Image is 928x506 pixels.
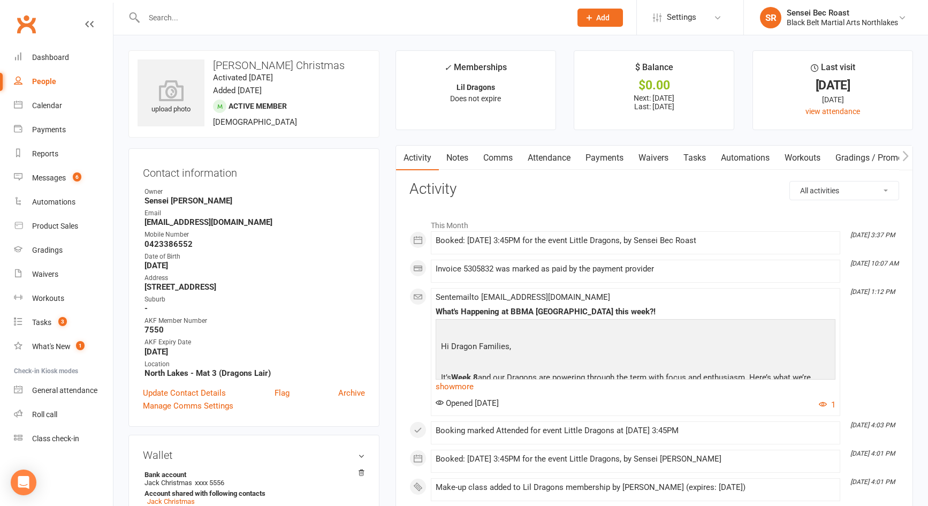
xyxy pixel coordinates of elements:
[14,379,113,403] a: General attendance kiosk mode
[144,471,360,479] strong: Bank account
[141,10,564,25] input: Search...
[811,61,855,80] div: Last visit
[144,196,365,206] strong: Sensei [PERSON_NAME]
[143,387,226,399] a: Update Contact Details
[32,318,51,327] div: Tasks
[444,63,451,73] i: ✓
[14,214,113,238] a: Product Sales
[58,317,67,326] span: 3
[13,11,40,37] a: Clubworx
[14,335,113,359] a: What's New1
[14,403,113,427] a: Roll call
[32,246,63,254] div: Gradings
[144,261,365,270] strong: [DATE]
[409,214,899,231] li: This Month
[144,217,365,227] strong: [EMAIL_ADDRESS][DOMAIN_NAME]
[144,316,365,326] div: AKF Member Number
[32,198,75,206] div: Automations
[14,118,113,142] a: Payments
[436,292,610,302] span: Sent email to [EMAIL_ADDRESS][DOMAIN_NAME]
[436,483,835,492] div: Make-up class added to Lil Dragons membership by [PERSON_NAME] (expires: [DATE])
[451,373,478,382] span: Week 8
[147,497,195,505] a: Jack Christmas
[787,8,898,18] div: Sensei Bec Roast
[14,262,113,286] a: Waivers
[32,53,69,62] div: Dashboard
[144,273,365,283] div: Address
[850,421,895,429] i: [DATE] 4:03 PM
[819,398,835,411] button: 1
[144,489,360,497] strong: Account shared with following contacts
[850,231,895,239] i: [DATE] 3:37 PM
[144,282,365,292] strong: [STREET_ADDRESS]
[11,470,36,495] div: Open Intercom Messenger
[32,222,78,230] div: Product Sales
[144,208,365,218] div: Email
[144,304,365,313] strong: -
[850,260,899,267] i: [DATE] 10:07 AM
[144,347,365,357] strong: [DATE]
[213,73,273,82] time: Activated [DATE]
[275,387,290,399] a: Flag
[76,341,85,350] span: 1
[584,80,724,91] div: $0.00
[14,46,113,70] a: Dashboard
[436,426,835,435] div: Booking marked Attended for event Little Dragons at [DATE] 3:45PM
[73,172,81,182] span: 6
[143,449,365,461] h3: Wallet
[436,265,835,274] div: Invoice 5305832 was marked as paid by the payment provider
[143,163,365,179] h3: Contact information
[436,236,835,245] div: Booked: [DATE] 3:45PM for the event Little Dragons, by Sensei Bec Roast
[32,101,62,110] div: Calendar
[14,311,113,335] a: Tasks 3
[144,239,365,249] strong: 0423386552
[32,410,57,419] div: Roll call
[436,307,835,316] div: What's Happening at BBMA [GEOGRAPHIC_DATA] this week?!
[144,337,365,348] div: AKF Expiry Date
[396,146,439,170] a: Activity
[14,190,113,214] a: Automations
[14,238,113,262] a: Gradings
[438,340,833,356] p: Hi Dragon Families,
[438,371,833,399] p: It’s and our Dragons are powering through the term with focus and enthusiasm. Here’s what we’re w...
[850,478,895,486] i: [DATE] 4:01 PM
[32,434,79,443] div: Class check-in
[409,181,899,198] h3: Activity
[144,187,365,197] div: Owner
[14,142,113,166] a: Reports
[777,146,828,170] a: Workouts
[213,86,262,95] time: Added [DATE]
[787,18,898,27] div: Black Belt Martial Arts Northlakes
[144,230,365,240] div: Mobile Number
[631,146,676,170] a: Waivers
[763,94,903,105] div: [DATE]
[439,146,476,170] a: Notes
[450,94,501,103] span: Does not expire
[32,294,64,303] div: Workouts
[476,146,520,170] a: Comms
[520,146,578,170] a: Attendance
[144,252,365,262] div: Date of Birth
[457,83,495,92] strong: Lil Dragons
[584,94,724,111] p: Next: [DATE] Last: [DATE]
[144,325,365,335] strong: 7550
[32,270,58,278] div: Waivers
[32,342,71,351] div: What's New
[578,146,631,170] a: Payments
[577,9,623,27] button: Add
[14,166,113,190] a: Messages 6
[436,379,835,394] a: show more
[32,125,66,134] div: Payments
[32,173,66,182] div: Messages
[213,117,297,127] span: [DEMOGRAPHIC_DATA]
[760,7,781,28] div: SR
[436,398,499,408] span: Opened [DATE]
[338,387,365,399] a: Archive
[32,149,58,158] div: Reports
[635,61,673,80] div: $ Balance
[713,146,777,170] a: Automations
[144,368,365,378] strong: North Lakes - Mat 3 (Dragons Lair)
[14,94,113,118] a: Calendar
[14,286,113,311] a: Workouts
[850,288,895,296] i: [DATE] 1:12 PM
